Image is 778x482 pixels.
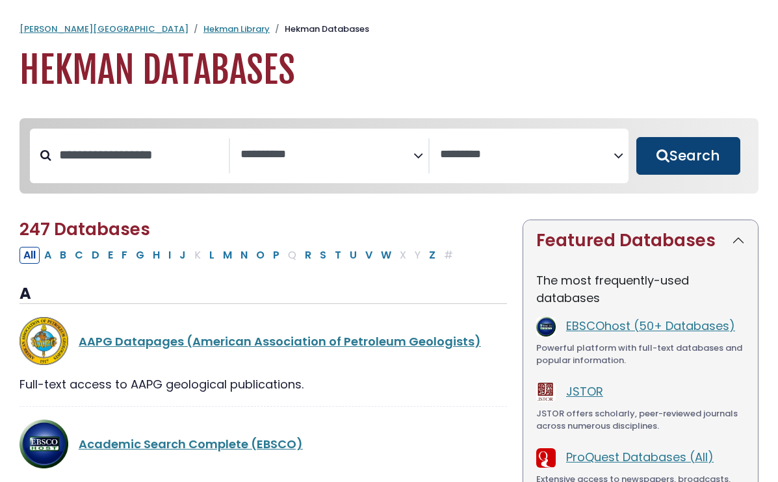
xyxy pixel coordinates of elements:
[19,218,150,241] span: 247 Databases
[149,247,164,264] button: Filter Results H
[71,247,87,264] button: Filter Results C
[164,247,175,264] button: Filter Results I
[536,342,745,367] div: Powerful platform with full-text databases and popular information.
[203,23,270,35] a: Hekman Library
[237,247,252,264] button: Filter Results N
[377,247,395,264] button: Filter Results W
[523,220,758,261] button: Featured Databases
[270,23,369,36] li: Hekman Databases
[425,247,439,264] button: Filter Results Z
[19,49,759,92] h1: Hekman Databases
[79,333,481,349] a: AAPG Datapages (American Association of Petroleum Geologists)
[346,247,361,264] button: Filter Results U
[19,23,188,35] a: [PERSON_NAME][GEOGRAPHIC_DATA]
[636,137,740,175] button: Submit for Search Results
[331,247,345,264] button: Filter Results T
[79,436,303,452] a: Academic Search Complete (EBSCO)
[19,247,40,264] button: All
[19,375,507,393] div: Full-text access to AAPG geological publications.
[19,285,507,304] h3: A
[51,144,229,166] input: Search database by title or keyword
[252,247,268,264] button: Filter Results O
[316,247,330,264] button: Filter Results S
[440,148,614,162] textarea: Search
[566,449,714,465] a: ProQuest Databases (All)
[175,247,190,264] button: Filter Results J
[88,247,103,264] button: Filter Results D
[56,247,70,264] button: Filter Results B
[566,318,735,334] a: EBSCOhost (50+ Databases)
[536,272,745,307] p: The most frequently-used databases
[132,247,148,264] button: Filter Results G
[361,247,376,264] button: Filter Results V
[566,383,603,400] a: JSTOR
[19,246,458,262] div: Alpha-list to filter by first letter of database name
[19,118,759,194] nav: Search filters
[118,247,131,264] button: Filter Results F
[301,247,315,264] button: Filter Results R
[536,407,745,433] div: JSTOR offers scholarly, peer-reviewed journals across numerous disciplines.
[205,247,218,264] button: Filter Results L
[40,247,55,264] button: Filter Results A
[19,23,759,36] nav: breadcrumb
[240,148,414,162] textarea: Search
[219,247,236,264] button: Filter Results M
[269,247,283,264] button: Filter Results P
[104,247,117,264] button: Filter Results E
